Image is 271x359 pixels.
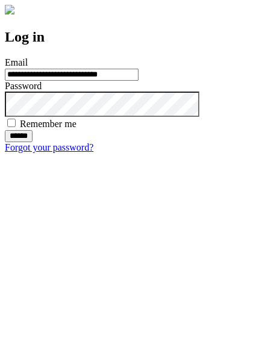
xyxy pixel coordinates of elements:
[5,57,28,67] label: Email
[5,81,42,91] label: Password
[5,29,266,45] h2: Log in
[5,142,93,152] a: Forgot your password?
[5,5,14,14] img: logo-4e3dc11c47720685a147b03b5a06dd966a58ff35d612b21f08c02c0306f2b779.png
[20,119,76,129] label: Remember me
